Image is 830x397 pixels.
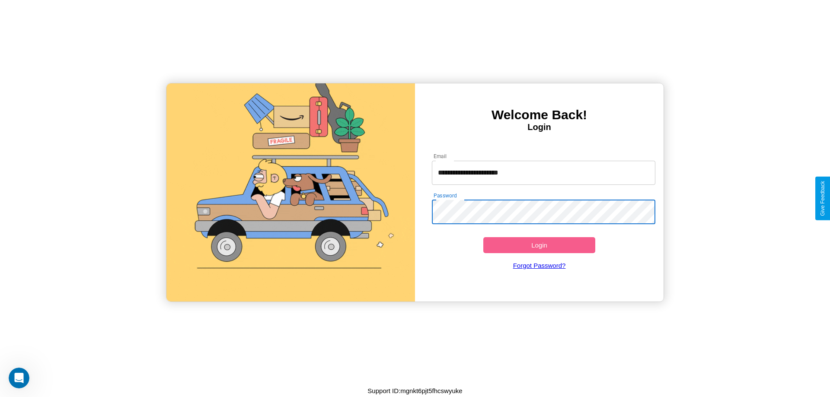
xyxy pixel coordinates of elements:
[434,192,456,199] label: Password
[367,385,462,397] p: Support ID: mgnkt6pjt5fhcswyuke
[166,83,415,302] img: gif
[9,368,29,388] iframe: Intercom live chat
[434,152,447,160] label: Email
[415,122,664,132] h4: Login
[415,108,664,122] h3: Welcome Back!
[820,181,826,216] div: Give Feedback
[483,237,595,253] button: Login
[428,253,651,278] a: Forgot Password?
